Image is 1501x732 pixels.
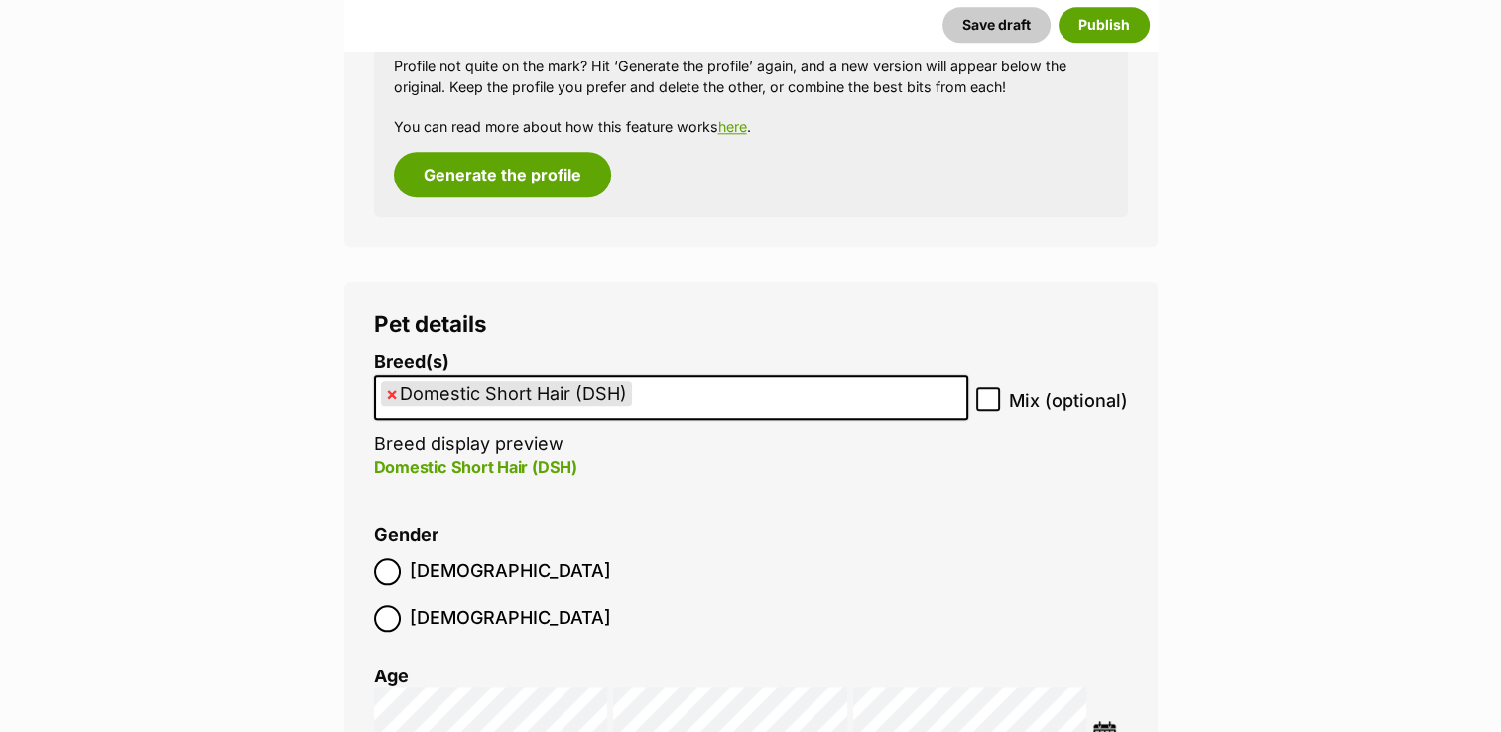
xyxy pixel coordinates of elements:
[394,116,1108,137] p: You can read more about how this feature works .
[1059,7,1150,43] button: Publish
[374,352,968,500] li: Breed display preview
[374,666,409,686] label: Age
[374,455,968,479] p: Domestic Short Hair (DSH)
[718,118,747,135] a: here
[410,558,611,585] span: [DEMOGRAPHIC_DATA]
[394,152,611,197] button: Generate the profile
[410,605,611,632] span: [DEMOGRAPHIC_DATA]
[374,310,487,337] span: Pet details
[942,7,1051,43] button: Save draft
[374,352,968,373] label: Breed(s)
[374,525,438,546] label: Gender
[1009,387,1128,414] span: Mix (optional)
[386,381,398,406] span: ×
[394,56,1108,98] p: Profile not quite on the mark? Hit ‘Generate the profile’ again, and a new version will appear be...
[381,381,632,406] li: Domestic Short Hair (DSH)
